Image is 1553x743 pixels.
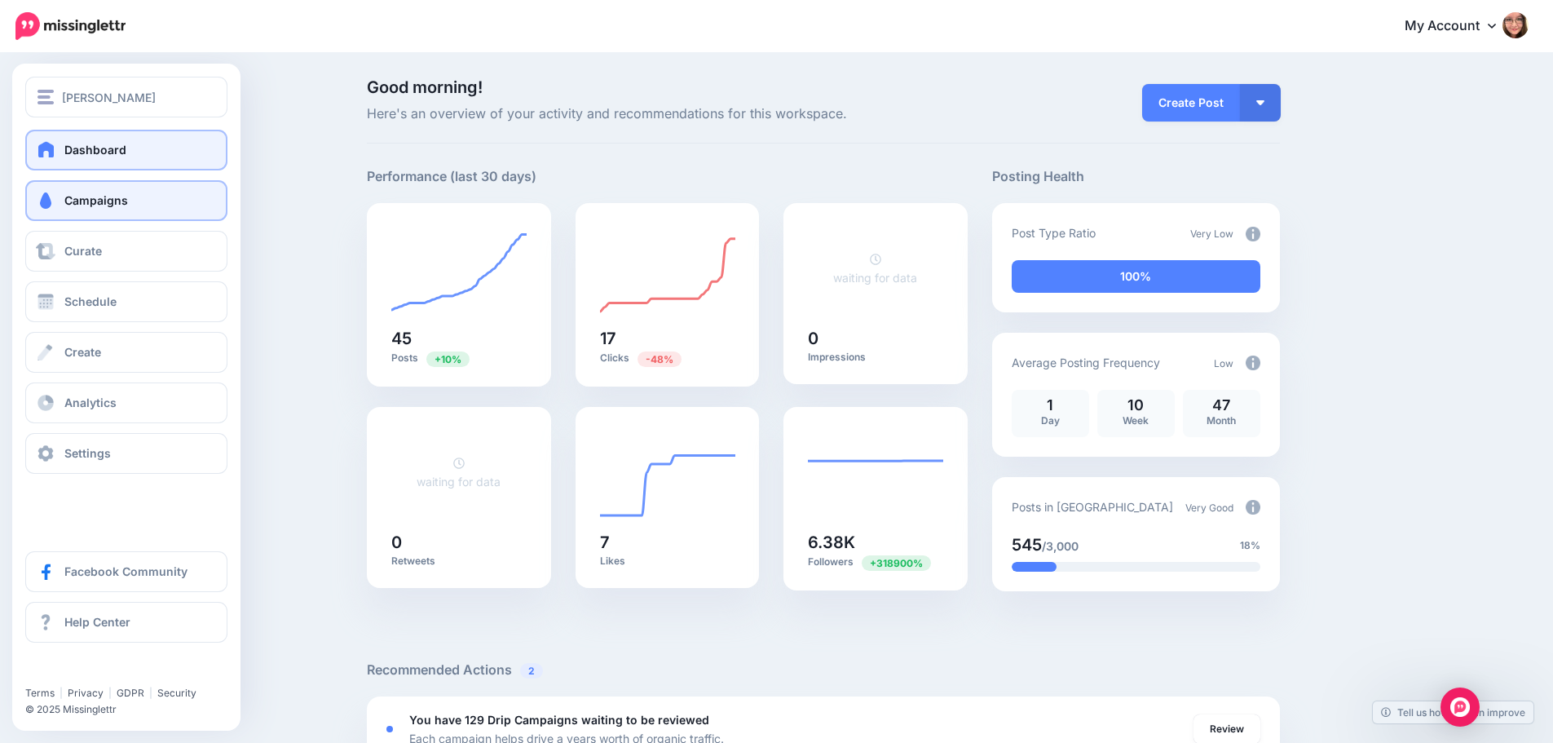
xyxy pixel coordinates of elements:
[64,193,128,207] span: Campaigns
[1042,539,1079,553] span: /3,000
[64,345,101,359] span: Create
[367,77,483,97] span: Good morning!
[25,130,227,170] a: Dashboard
[64,564,188,578] span: Facebook Community
[64,244,102,258] span: Curate
[391,351,527,366] p: Posts
[64,396,117,409] span: Analytics
[1142,84,1240,122] a: Create Post
[391,555,527,568] p: Retweets
[25,433,227,474] a: Settings
[1240,537,1260,554] span: 18%
[808,330,943,347] h5: 0
[1440,688,1480,727] div: Open Intercom Messenger
[1105,398,1167,413] p: 10
[1373,701,1533,723] a: Tell us how we can improve
[1256,100,1264,105] img: arrow-down-white.png
[1012,260,1260,293] div: 100% of your posts in the last 30 days have been from Drip Campaigns
[25,551,227,592] a: Facebook Community
[386,726,393,732] div: <div class='status-dot small red margin-right'></div>Error
[157,687,196,699] a: Security
[391,330,527,347] h5: 45
[1185,502,1233,514] span: Very Good
[1012,562,1057,572] div: 18% of your posts in the last 30 days have been from Drip Campaigns
[600,555,735,568] p: Likes
[108,687,112,699] span: |
[1388,7,1529,46] a: My Account
[1041,414,1060,427] span: Day
[1207,414,1236,427] span: Month
[808,534,943,551] h5: 6.38K
[808,351,943,364] p: Impressions
[391,534,527,551] h5: 0
[1246,356,1260,370] img: info-circle-grey.png
[1012,498,1173,516] p: Posts in [GEOGRAPHIC_DATA]
[25,231,227,272] a: Curate
[25,663,149,679] iframe: Twitter Follow Button
[64,615,130,629] span: Help Center
[62,88,156,107] span: [PERSON_NAME]
[1246,227,1260,241] img: info-circle-grey.png
[1012,353,1160,372] p: Average Posting Frequency
[862,555,931,571] span: Previous period: 2
[25,687,55,699] a: Terms
[38,90,54,104] img: menu.png
[25,602,227,643] a: Help Center
[1246,500,1260,515] img: info-circle-grey.png
[64,446,111,460] span: Settings
[833,252,917,285] a: waiting for data
[808,555,943,570] p: Followers
[1012,223,1096,242] p: Post Type Ratio
[600,351,735,366] p: Clicks
[638,352,682,367] span: Previous period: 33
[409,713,709,727] b: You have 129 Drip Campaigns waiting to be reviewed
[426,352,470,367] span: Previous period: 41
[25,701,237,718] li: © 2025 Missinglettr
[600,534,735,551] h5: 7
[25,383,227,423] a: Analytics
[367,660,1280,680] h5: Recommended Actions
[520,663,543,679] span: 2
[64,294,117,308] span: Schedule
[25,180,227,221] a: Campaigns
[1214,357,1233,369] span: Low
[25,281,227,322] a: Schedule
[600,330,735,347] h5: 17
[367,104,968,125] span: Here's an overview of your activity and recommendations for this workspace.
[417,456,501,489] a: waiting for data
[367,166,536,187] h5: Performance (last 30 days)
[68,687,104,699] a: Privacy
[149,687,152,699] span: |
[1190,228,1233,240] span: Very Low
[1123,414,1149,427] span: Week
[117,687,144,699] a: GDPR
[64,143,126,157] span: Dashboard
[15,12,126,40] img: Missinglettr
[1191,398,1252,413] p: 47
[25,77,227,117] button: [PERSON_NAME]
[1020,398,1081,413] p: 1
[60,687,63,699] span: |
[1012,535,1042,555] span: 545
[25,332,227,373] a: Create
[992,166,1280,187] h5: Posting Health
